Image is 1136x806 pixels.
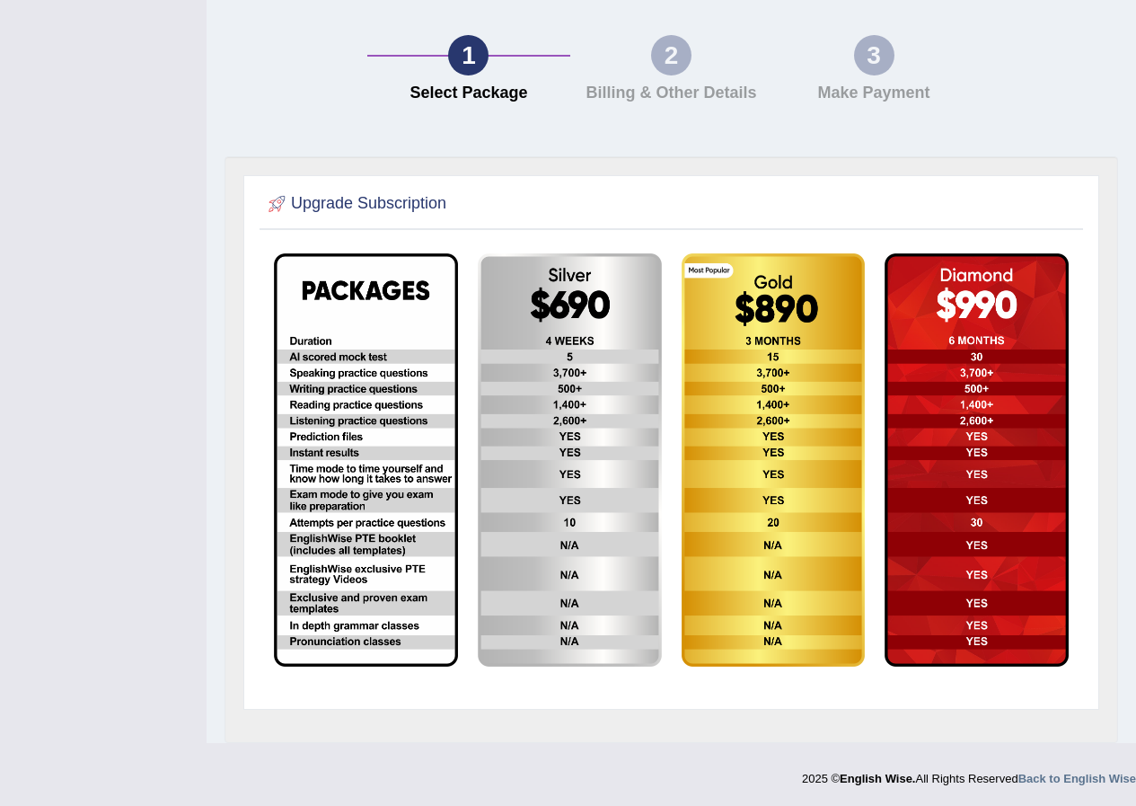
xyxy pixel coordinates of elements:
h4: Billing & Other Details [579,84,764,102]
strong: English Wise. [840,772,915,785]
div: 2025 © All Rights Reserved [802,761,1136,787]
img: EW package [274,253,458,667]
h4: Make Payment [781,84,966,102]
a: Back to English Wise [1018,772,1136,785]
img: aud-parramatta-silver.png [478,253,662,667]
div: 2 [651,35,691,75]
div: 3 [854,35,894,75]
h4: Select Package [376,84,561,102]
img: aud-parramatta-gold.png [682,253,866,667]
img: aud-parramatta-diamond.png [885,253,1069,667]
h2: Upgrade Subscription [264,190,446,217]
div: 1 [448,35,489,75]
